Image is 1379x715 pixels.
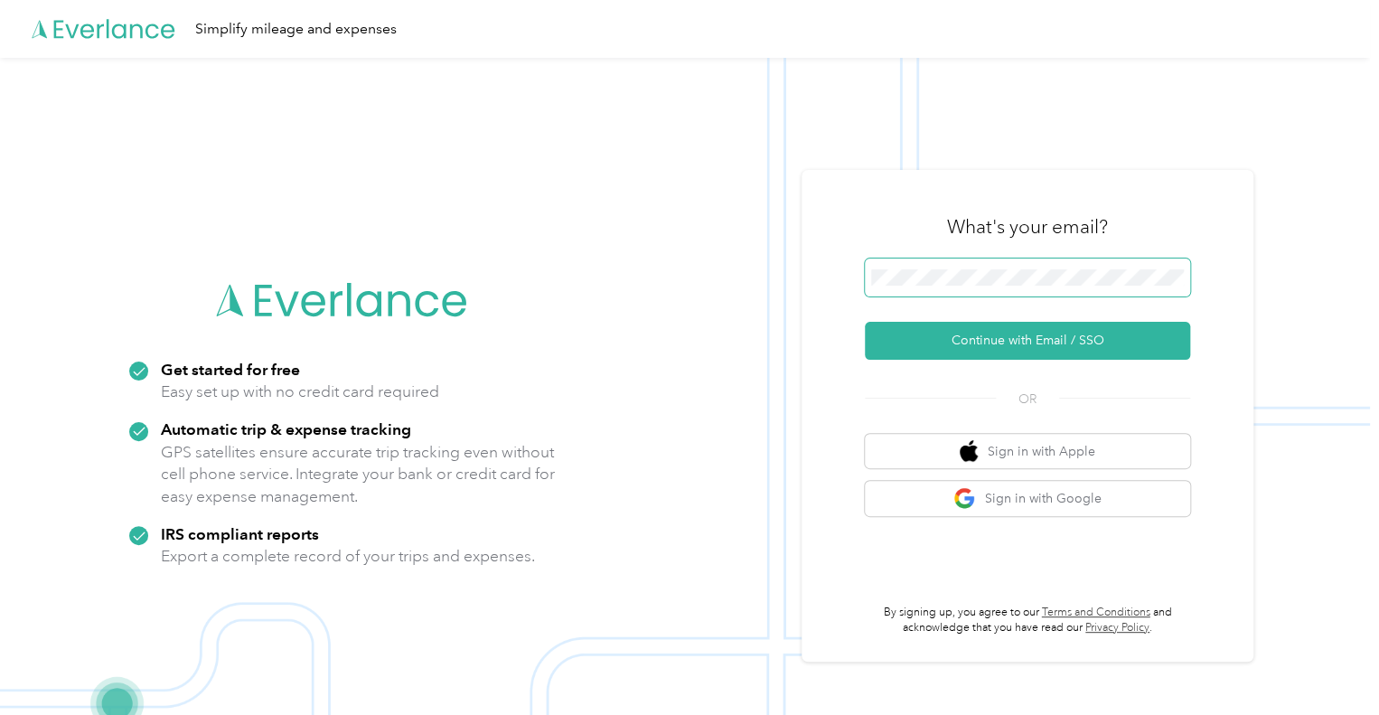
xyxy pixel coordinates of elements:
[865,605,1190,636] p: By signing up, you agree to our and acknowledge that you have read our .
[161,381,439,403] p: Easy set up with no credit card required
[161,419,411,438] strong: Automatic trip & expense tracking
[1042,606,1150,619] a: Terms and Conditions
[865,322,1190,360] button: Continue with Email / SSO
[195,18,397,41] div: Simplify mileage and expenses
[865,481,1190,516] button: google logoSign in with Google
[161,545,535,568] p: Export a complete record of your trips and expenses.
[996,390,1059,409] span: OR
[865,434,1190,469] button: apple logoSign in with Apple
[953,487,976,510] img: google logo
[1085,621,1149,635] a: Privacy Policy
[161,524,319,543] strong: IRS compliant reports
[161,360,300,379] strong: Get started for free
[947,214,1108,240] h3: What's your email?
[161,441,556,508] p: GPS satellites ensure accurate trip tracking even without cell phone service. Integrate your bank...
[960,440,978,463] img: apple logo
